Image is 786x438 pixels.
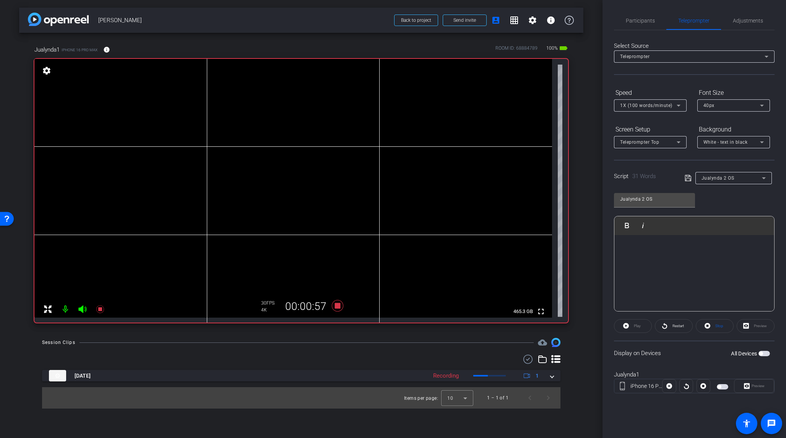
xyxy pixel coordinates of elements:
div: Items per page: [404,394,438,402]
mat-icon: info [546,16,555,25]
img: thumb-nail [49,370,66,381]
div: Script [614,172,674,181]
button: Send invite [443,15,487,26]
div: 4K [261,307,280,313]
div: Recording [429,371,463,380]
mat-icon: account_box [491,16,500,25]
span: Teleprompter [620,54,650,59]
span: Teleprompter Top [620,140,659,145]
span: Stop [715,324,723,328]
span: Destinations for your clips [538,338,547,347]
div: Jualynda1 [614,370,775,379]
img: app-logo [28,13,89,26]
div: ROOM ID: 68884789 [495,45,538,56]
label: All Devices [731,350,758,357]
span: 40px [703,103,715,108]
button: Next page [539,389,557,407]
mat-icon: info [103,46,110,53]
div: 00:00:57 [280,300,331,313]
mat-icon: message [767,419,776,428]
div: 1 – 1 of 1 [487,394,508,402]
mat-icon: fullscreen [536,307,546,316]
mat-icon: battery_std [559,44,568,53]
span: 100% [545,42,559,54]
span: [DATE] [75,372,91,380]
div: Display on Devices [614,341,775,365]
span: FPS [266,300,274,306]
div: Session Clips [42,339,75,346]
div: Font Size [697,86,770,99]
mat-expansion-panel-header: thumb-nail[DATE]Recording1 [42,370,560,381]
div: iPhone 16 Pro Max [630,382,663,390]
span: 31 Words [632,173,656,180]
span: Restart [672,324,684,328]
button: Back to project [394,15,438,26]
span: 1 [536,372,539,380]
mat-icon: grid_on [510,16,519,25]
mat-icon: settings [528,16,537,25]
span: iPhone 16 Pro Max [62,47,97,53]
span: Adjustments [733,18,763,23]
button: Stop [696,319,734,333]
div: Background [697,123,770,136]
span: 465.3 GB [511,307,536,316]
div: Screen Setup [614,123,687,136]
mat-icon: accessibility [742,419,751,428]
span: Back to project [401,18,431,23]
div: Select Source [614,42,775,50]
span: Send invite [453,17,476,23]
div: Speed [614,86,687,99]
mat-icon: settings [41,66,52,75]
input: Title [620,195,689,204]
img: Session clips [551,338,560,347]
span: Teleprompter [678,18,710,23]
mat-icon: cloud_upload [538,338,547,347]
button: Previous page [521,389,539,407]
span: 1X (100 words/minute) [620,103,672,108]
button: Restart [655,319,693,333]
span: Participants [626,18,655,23]
span: Jualynda1 [34,45,60,54]
span: White - text in black [703,140,748,145]
span: [PERSON_NAME] [98,13,390,28]
span: Jualynda 2 OS [702,175,734,181]
div: 30 [261,300,280,306]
